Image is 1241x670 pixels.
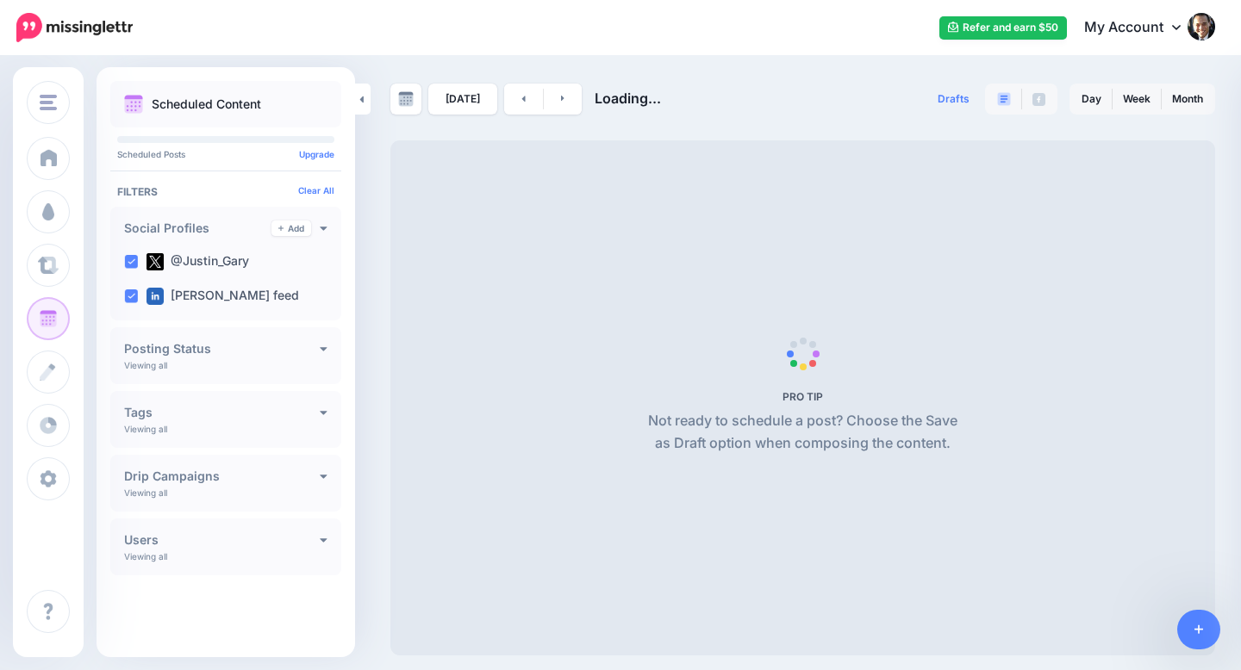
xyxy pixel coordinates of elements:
p: Scheduled Content [152,98,261,110]
h4: Social Profiles [124,222,271,234]
img: menu.png [40,95,57,110]
p: Viewing all [124,551,167,561]
a: Drafts [927,84,980,115]
h4: Posting Status [124,343,320,355]
img: facebook-grey-square.png [1032,93,1045,106]
p: Viewing all [124,424,167,434]
span: Loading... [595,90,661,107]
img: calendar-grey-darker.png [398,91,414,107]
a: Upgrade [299,149,334,159]
a: Clear All [298,185,334,195]
span: Drafts [938,94,970,104]
label: @Justin_Gary [147,253,249,270]
img: paragraph-boxed.png [997,92,1011,106]
p: Scheduled Posts [117,150,334,158]
h4: Users [124,534,320,546]
a: [DATE] [428,84,497,115]
a: Add [271,220,311,236]
a: Day [1071,85,1112,113]
h4: Tags [124,406,320,419]
label: [PERSON_NAME] feed [147,288,299,305]
h4: Drip Campaigns [124,470,320,482]
img: calendar.png [124,95,143,114]
p: Not ready to schedule a post? Choose the Save as Draft option when composing the content. [641,410,964,455]
p: Viewing all [124,487,167,498]
img: Missinglettr [16,13,133,42]
h4: Filters [117,185,334,198]
a: Month [1162,85,1213,113]
p: Viewing all [124,360,167,370]
a: Refer and earn $50 [939,16,1067,40]
img: twitter-square.png [147,253,164,270]
a: Week [1113,85,1161,113]
h5: PRO TIP [641,390,964,403]
img: linkedin-square.png [147,288,164,305]
a: My Account [1067,7,1215,49]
